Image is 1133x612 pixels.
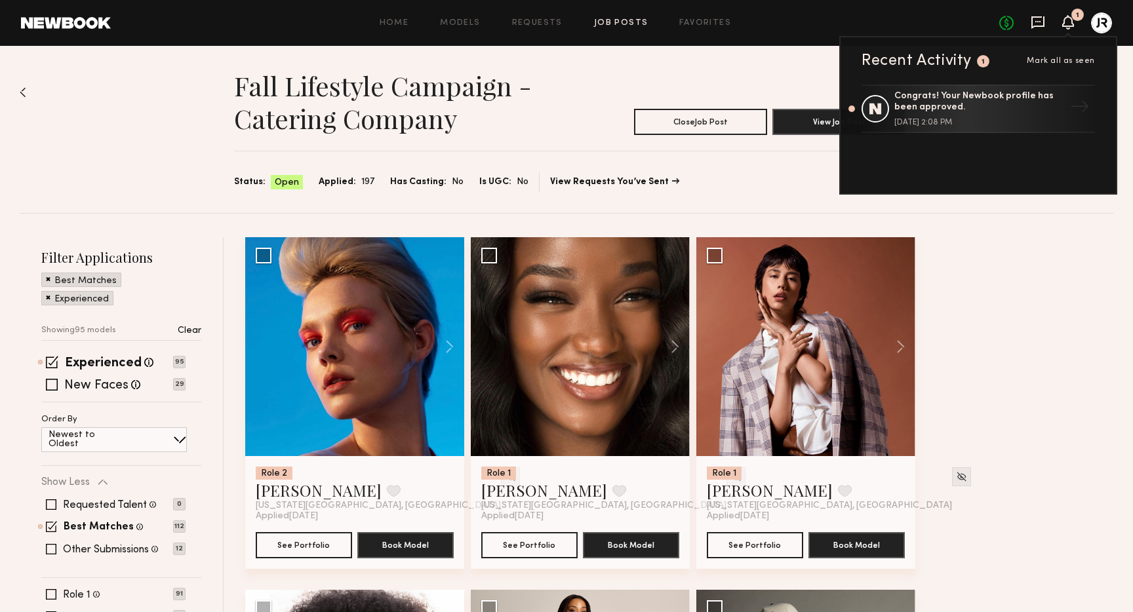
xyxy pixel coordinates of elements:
a: Book Model [583,539,679,550]
div: Applied [DATE] [256,511,454,522]
p: Showing 95 models [41,326,116,335]
label: Other Submissions [63,545,149,555]
button: See Portfolio [256,532,352,558]
a: Book Model [808,539,905,550]
a: [PERSON_NAME] [256,480,382,501]
p: Newest to Oldest [49,430,127,449]
span: Has Casting: [390,175,447,189]
p: 29 [173,378,186,391]
p: 91 [173,588,186,600]
p: 12 [173,543,186,555]
a: Congrats! Your Newbook profile has been approved.[DATE] 2:08 PM→ [862,85,1095,133]
button: See Portfolio [481,532,578,558]
label: Best Matches [64,522,134,533]
button: Book Model [583,532,679,558]
a: Requests [512,19,563,28]
span: [US_STATE][GEOGRAPHIC_DATA], [GEOGRAPHIC_DATA] [707,501,952,511]
span: No [517,175,528,189]
div: 1 [1076,12,1079,19]
span: No [452,175,464,189]
label: Experienced [65,357,142,370]
span: Status: [234,175,266,189]
span: Mark all as seen [1027,57,1095,65]
span: 197 [361,175,374,189]
a: [PERSON_NAME] [707,480,833,501]
div: 1 [982,58,985,66]
div: Congrats! Your Newbook profile has been approved. [894,91,1065,113]
a: Favorites [679,19,731,28]
div: Role 2 [256,467,292,480]
a: View Requests You’ve Sent [550,178,679,187]
label: Requested Talent [63,500,147,510]
span: [US_STATE][GEOGRAPHIC_DATA], [GEOGRAPHIC_DATA] [256,501,501,511]
img: Back to previous page [20,87,26,98]
button: See Portfolio [707,532,803,558]
h2: Filter Applications [41,248,201,266]
div: Applied [DATE] [707,511,905,522]
p: 112 [173,520,186,533]
span: [US_STATE][GEOGRAPHIC_DATA], [GEOGRAPHIC_DATA] [481,501,726,511]
button: CloseJob Post [634,109,767,135]
a: Job Posts [594,19,648,28]
p: Best Matches [54,277,117,286]
label: Role 1 [63,590,90,600]
a: Home [380,19,409,28]
button: Book Model [357,532,454,558]
p: Experienced [54,295,109,304]
button: View Job Post [772,109,905,135]
img: Unhide Model [956,471,967,482]
p: 0 [173,498,186,510]
div: Role 1 [707,467,742,480]
span: Applied: [319,175,356,189]
p: Show Less [41,477,90,488]
p: Clear [178,326,201,335]
div: [DATE] 2:08 PM [894,119,1065,126]
button: Book Model [808,532,905,558]
a: [PERSON_NAME] [481,480,607,501]
h1: Fall Lifestyle Campaign - Catering Company [234,69,570,135]
a: Models [440,19,480,28]
div: Recent Activity [862,53,972,69]
p: Order By [41,415,77,424]
span: Open [275,176,299,189]
div: Applied [DATE] [481,511,679,522]
span: Is UGC: [479,175,511,189]
div: → [1065,92,1095,126]
a: Book Model [357,539,454,550]
label: New Faces [64,379,129,392]
div: Role 1 [481,467,516,480]
p: 95 [173,356,186,368]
